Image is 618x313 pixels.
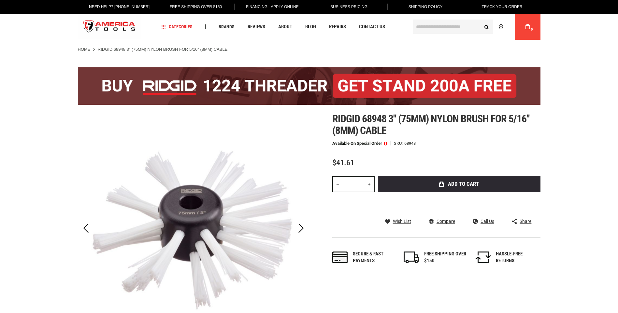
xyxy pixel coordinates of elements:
span: Repairs [329,24,346,29]
a: Repairs [326,22,349,31]
span: 0 [531,28,533,31]
div: HASSLE-FREE RETURNS [496,251,538,265]
span: Shipping Policy [409,5,443,9]
span: Wish List [393,219,411,224]
a: Categories [158,22,195,31]
span: Call Us [481,219,494,224]
iframe: Secure express checkout frame [377,194,542,213]
a: Reviews [245,22,268,31]
a: About [275,22,295,31]
span: Blog [305,24,316,29]
span: Categories [161,24,193,29]
span: Add to Cart [448,181,479,187]
div: 68948 [404,141,416,145]
span: Share [520,219,531,224]
a: Wish List [385,218,411,224]
img: returns [475,252,491,263]
strong: RIDGID 68948 3" (75MM) NYLON BRUSH FOR 5/16" (8MM) CABLE [98,47,228,52]
button: Search [481,20,493,33]
span: Reviews [248,24,265,29]
a: store logo [78,15,141,39]
button: Add to Cart [378,176,540,192]
span: Brands [219,24,235,29]
a: Home [78,47,91,52]
a: Contact Us [356,22,388,31]
img: BOGO: Buy the RIDGID® 1224 Threader (26092), get the 92467 200A Stand FREE! [78,67,540,105]
a: Compare [429,218,455,224]
a: Call Us [473,218,494,224]
img: shipping [404,252,419,263]
div: FREE SHIPPING OVER $150 [424,251,467,265]
div: Secure & fast payments [353,251,395,265]
a: Blog [302,22,319,31]
span: Contact Us [359,24,385,29]
p: Available on Special Order [332,141,387,146]
span: Compare [437,219,455,224]
a: Brands [216,22,237,31]
span: Ridgid 68948 3" (75mm) nylon brush for 5/16" (8mm) cable [332,113,530,137]
span: $41.61 [332,158,354,167]
span: About [278,24,292,29]
img: payments [332,252,348,263]
strong: SKU [394,141,404,145]
img: America Tools [78,15,141,39]
a: 0 [522,14,534,40]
